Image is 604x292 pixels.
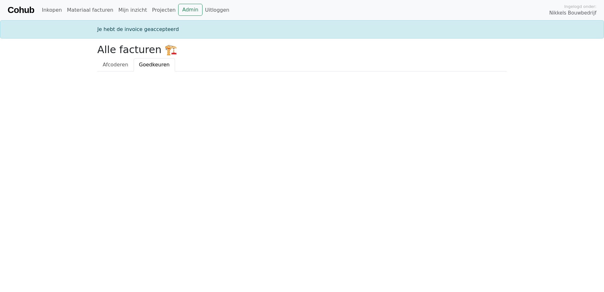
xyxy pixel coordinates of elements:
[202,4,232,16] a: Uitloggen
[97,44,507,56] h2: Alle facturen 🏗️
[94,26,510,33] div: Je hebt de invoice geaccepteerd
[139,62,170,68] span: Goedkeuren
[103,62,128,68] span: Afcoderen
[149,4,178,16] a: Projecten
[97,58,134,71] a: Afcoderen
[39,4,64,16] a: Inkopen
[116,4,150,16] a: Mijn inzicht
[564,3,596,9] span: Ingelogd onder:
[134,58,175,71] a: Goedkeuren
[8,3,34,18] a: Cohub
[64,4,116,16] a: Materiaal facturen
[549,9,596,17] span: Nikkels Bouwbedrijf
[178,4,202,16] a: Admin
